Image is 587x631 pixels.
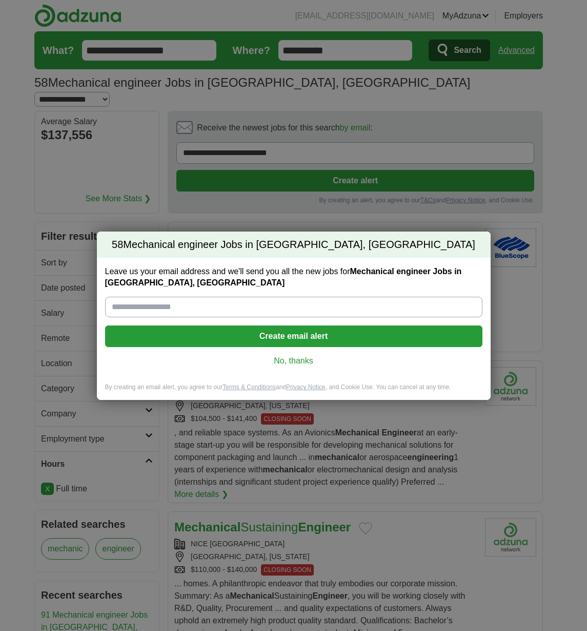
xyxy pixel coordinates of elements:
[97,232,491,258] h2: Mechanical engineer Jobs in [GEOGRAPHIC_DATA], [GEOGRAPHIC_DATA]
[286,384,326,391] a: Privacy Notice
[105,266,482,289] label: Leave us your email address and we'll send you all the new jobs for
[113,355,474,367] a: No, thanks
[112,238,123,252] span: 58
[97,383,491,400] div: By creating an email alert, you agree to our and , and Cookie Use. You can cancel at any time.
[105,326,482,347] button: Create email alert
[222,384,276,391] a: Terms & Conditions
